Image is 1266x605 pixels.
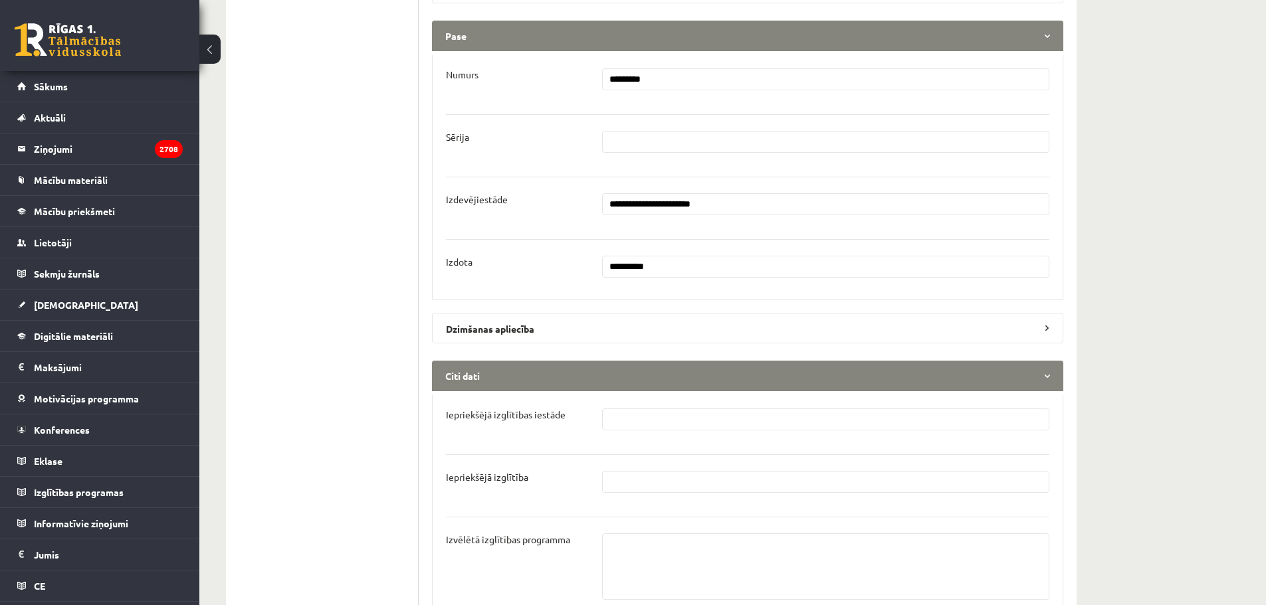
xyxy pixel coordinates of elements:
[34,174,108,186] span: Mācību materiāli
[34,133,183,164] legend: Ziņojumi
[17,446,183,476] a: Eklase
[17,477,183,507] a: Izglītības programas
[446,533,570,545] p: Izvēlētā izglītības programma
[17,71,183,102] a: Sākums
[155,140,183,158] i: 2708
[34,112,66,124] span: Aktuāli
[17,102,183,133] a: Aktuāli
[34,392,139,404] span: Motivācijas programma
[17,570,183,601] a: CE
[17,227,183,258] a: Lietotāji
[446,256,473,268] p: Izdota
[34,330,113,342] span: Digitālie materiāli
[17,414,183,445] a: Konferences
[34,549,59,561] span: Jumis
[17,165,183,195] a: Mācību materiāli
[446,408,566,420] p: Iepriekšējā izglītības iestāde
[446,68,478,80] p: Numurs
[446,131,469,143] p: Sērija
[17,290,183,320] a: [DEMOGRAPHIC_DATA]
[34,299,138,311] span: [DEMOGRAPHIC_DATA]
[17,383,183,414] a: Motivācijas programma
[34,455,62,467] span: Eklase
[34,268,100,280] span: Sekmju žurnāls
[34,205,115,217] span: Mācību priekšmeti
[15,23,121,56] a: Rīgas 1. Tālmācības vidusskola
[446,471,528,483] p: Iepriekšējā izglītība
[34,517,128,529] span: Informatīvie ziņojumi
[17,352,183,383] a: Maksājumi
[17,133,183,164] a: Ziņojumi2708
[432,313,1063,343] legend: Dzimšanas apliecība
[34,352,183,383] legend: Maksājumi
[34,580,45,592] span: CE
[432,21,1063,51] legend: Pase
[34,486,124,498] span: Izglītības programas
[34,80,68,92] span: Sākums
[17,508,183,539] a: Informatīvie ziņojumi
[17,196,183,226] a: Mācību priekšmeti
[17,539,183,570] a: Jumis
[34,424,90,436] span: Konferences
[34,236,72,248] span: Lietotāji
[17,321,183,351] a: Digitālie materiāli
[17,258,183,289] a: Sekmju žurnāls
[432,361,1063,391] legend: Citi dati
[446,193,508,205] p: Izdevējiestāde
